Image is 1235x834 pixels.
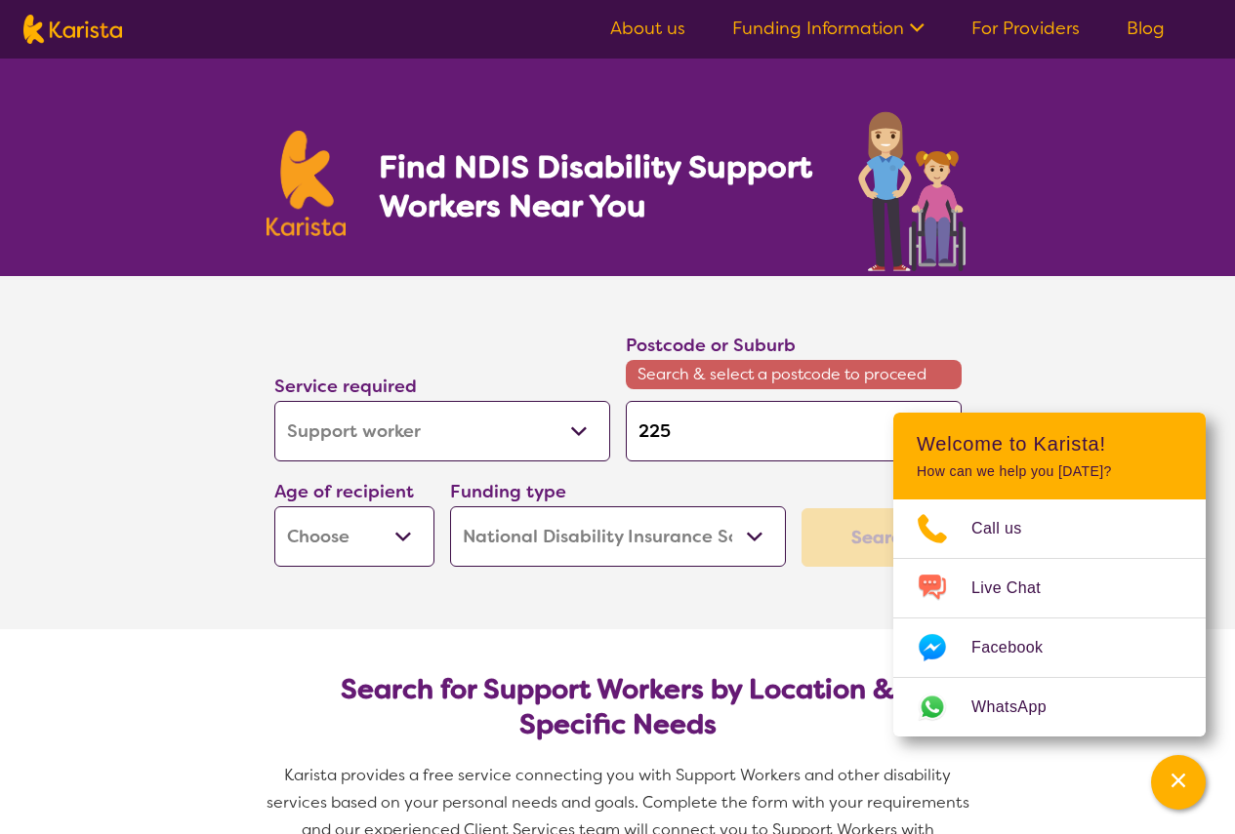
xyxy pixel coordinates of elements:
input: Type [626,401,962,461]
label: Age of recipient [274,480,414,503]
a: For Providers [971,17,1080,40]
h1: Find NDIS Disability Support Workers Near You [379,147,815,225]
span: Facebook [971,633,1066,662]
h2: Welcome to Karista! [917,432,1182,456]
img: support-worker [856,105,969,276]
span: Live Chat [971,574,1064,603]
label: Funding type [450,480,566,503]
a: Web link opens in a new tab. [893,678,1206,736]
a: Blog [1127,17,1165,40]
div: Channel Menu [893,413,1206,736]
span: Call us [971,514,1046,543]
img: Karista logo [23,15,122,44]
p: How can we help you [DATE]? [917,463,1182,480]
h2: Search for Support Workers by Location & Specific Needs [290,672,946,742]
a: About us [610,17,685,40]
span: Search & select a postcode to proceed [626,360,962,389]
label: Postcode or Suburb [626,334,796,357]
a: Funding Information [732,17,925,40]
span: WhatsApp [971,693,1070,722]
img: Karista logo [267,131,347,236]
label: Service required [274,375,417,398]
ul: Choose channel [893,499,1206,736]
button: Channel Menu [1151,755,1206,810]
